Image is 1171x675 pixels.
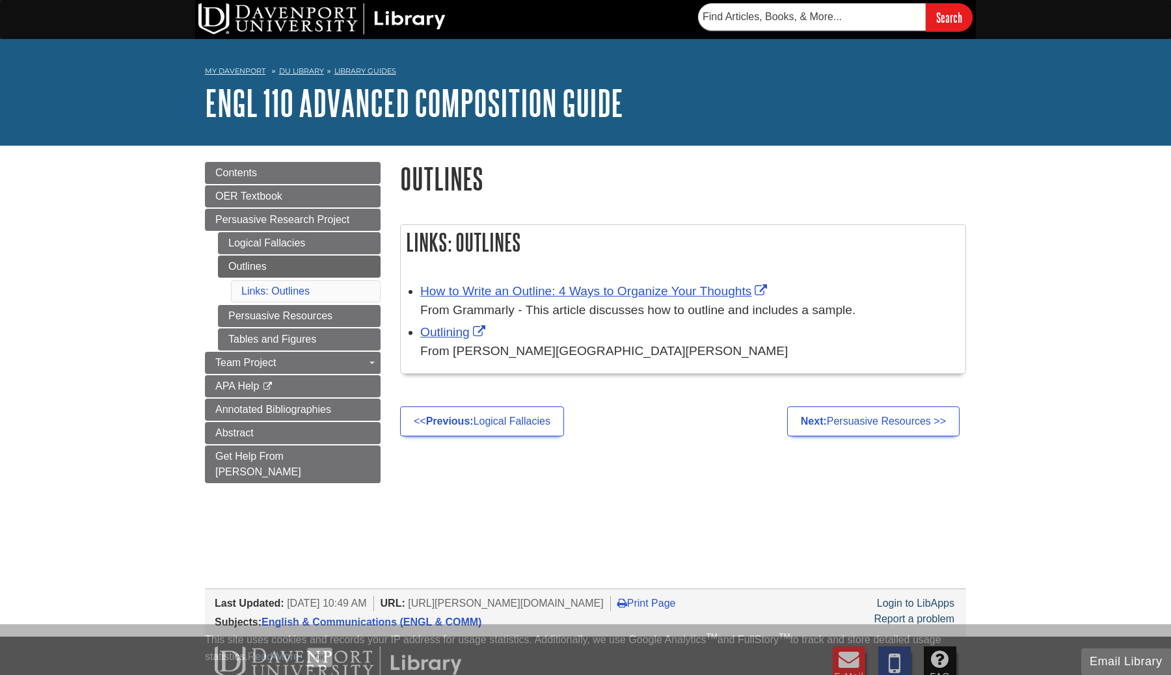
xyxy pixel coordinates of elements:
[877,598,954,609] a: Login to LibApps
[874,613,954,624] a: Report a problem
[215,380,259,391] span: APA Help
[801,416,827,427] strong: Next:
[215,357,276,368] span: Team Project
[617,598,627,608] i: Print Page
[401,225,965,259] h2: Links: Outlines
[787,406,960,436] a: Next:Persuasive Resources >>
[420,301,959,320] div: From Grammarly - This article discusses how to outline and includes a sample.
[205,422,381,444] a: Abstract
[215,598,284,609] span: Last Updated:
[408,598,604,609] span: [URL][PERSON_NAME][DOMAIN_NAME]
[400,162,966,195] h1: Outlines
[205,62,966,83] nav: breadcrumb
[381,598,405,609] span: URL:
[420,325,489,339] a: Link opens in new window
[215,451,301,477] span: Get Help From [PERSON_NAME]
[420,342,959,361] div: From [PERSON_NAME][GEOGRAPHIC_DATA][PERSON_NAME]
[215,191,282,202] span: OER Textbook
[698,3,926,31] input: Find Articles, Books, & More...
[205,162,381,483] div: Guide Page Menu
[215,616,262,628] span: Subjects:
[198,3,446,34] img: DU Library
[334,66,396,75] a: Library Guides
[926,3,973,31] input: Search
[779,632,790,641] sup: TM
[205,162,381,184] a: Contents
[617,598,676,609] a: Print Page
[241,285,310,297] a: Links: Outlines
[215,214,349,225] span: Persuasive Research Project
[218,305,381,327] a: Persuasive Resources
[706,632,717,641] sup: TM
[205,185,381,207] a: OER Textbook
[262,382,273,391] i: This link opens in a new window
[205,632,966,667] div: This site uses cookies and records your IP address for usage statistics. Additionally, we use Goo...
[279,66,324,75] a: DU Library
[205,445,381,483] a: Get Help From [PERSON_NAME]
[420,284,770,298] a: Link opens in new window
[262,616,481,628] a: English & Communications (ENGL & COMM)
[218,328,381,351] a: Tables and Figures
[1081,648,1171,675] button: Email Library
[307,648,332,667] button: Close
[215,167,257,178] span: Contents
[215,404,331,415] span: Annotated Bibliographies
[698,3,973,31] form: Searches DU Library's articles, books, and more
[205,399,381,421] a: Annotated Bibliographies
[205,83,623,123] a: ENGL 110 Advanced Composition Guide
[205,375,381,397] a: APA Help
[205,66,265,77] a: My Davenport
[248,651,299,662] a: Read More
[426,416,474,427] strong: Previous:
[218,232,381,254] a: Logical Fallacies
[205,209,381,231] a: Persuasive Research Project
[218,256,381,278] a: Outlines
[287,598,366,609] span: [DATE] 10:49 AM
[400,406,564,436] a: <<Previous:Logical Fallacies
[205,352,381,374] a: Team Project
[215,427,254,438] span: Abstract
